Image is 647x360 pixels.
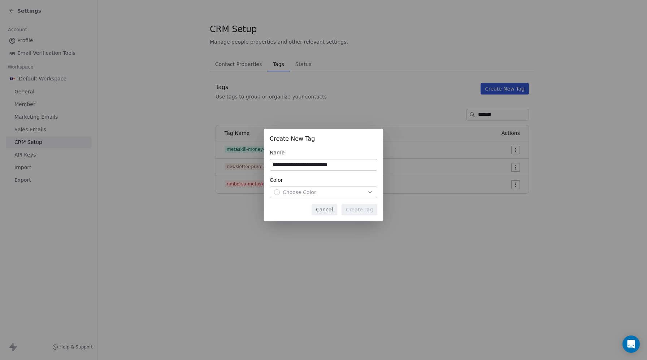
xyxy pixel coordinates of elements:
button: Create Tag [342,204,377,215]
button: Cancel [312,204,337,215]
div: Name [270,149,377,156]
button: Choose Color [270,186,377,198]
div: Color [270,176,377,184]
div: Create New Tag [270,135,377,143]
span: Choose Color [283,189,316,196]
